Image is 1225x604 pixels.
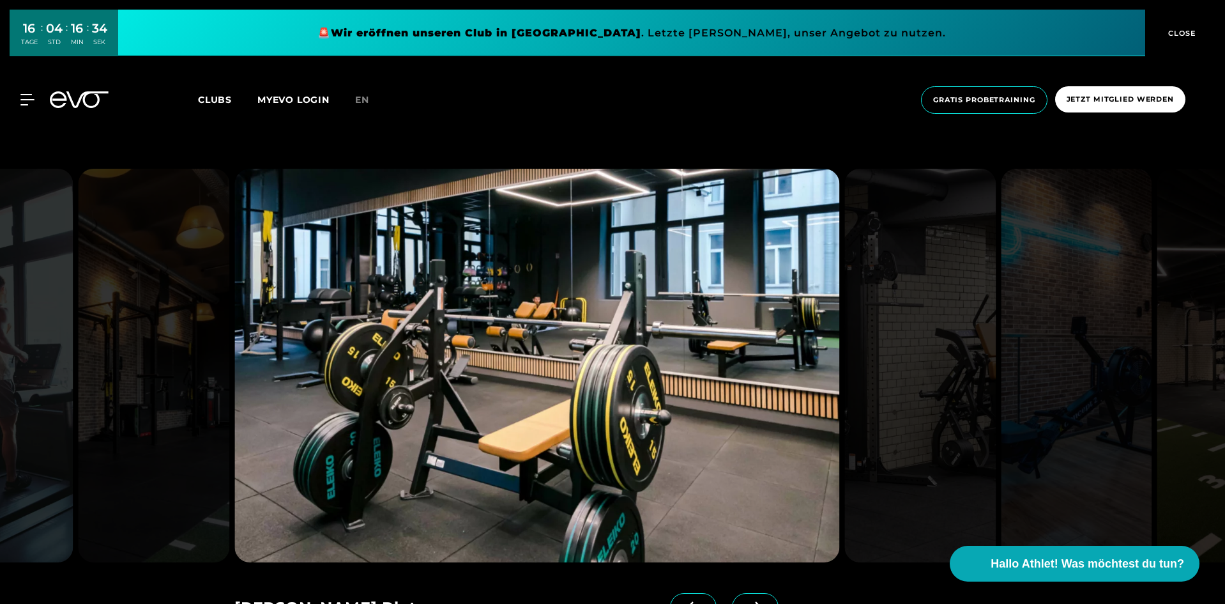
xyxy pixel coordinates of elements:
[71,19,84,38] div: 16
[1165,27,1196,39] span: CLOSE
[991,555,1184,573] span: Hallo Athlet! Was möchtest du tun?
[950,546,1199,582] button: Hallo Athlet! Was möchtest du tun?
[1051,86,1189,114] a: Jetzt Mitglied werden
[78,169,229,562] img: evofitness
[198,93,257,105] a: Clubs
[66,20,68,54] div: :
[1145,10,1215,56] button: CLOSE
[21,19,38,38] div: 16
[41,20,43,54] div: :
[87,20,89,54] div: :
[257,94,330,105] a: MYEVO LOGIN
[71,38,84,47] div: MIN
[1067,94,1174,105] span: Jetzt Mitglied werden
[21,38,38,47] div: TAGE
[46,19,63,38] div: 04
[355,94,369,105] span: en
[46,38,63,47] div: STD
[92,38,107,47] div: SEK
[917,86,1051,114] a: Gratis Probetraining
[355,93,384,107] a: en
[198,94,232,105] span: Clubs
[933,95,1035,105] span: Gratis Probetraining
[1001,169,1152,562] img: evofitness
[234,169,839,562] img: evofitness
[844,169,996,562] img: evofitness
[92,19,107,38] div: 34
